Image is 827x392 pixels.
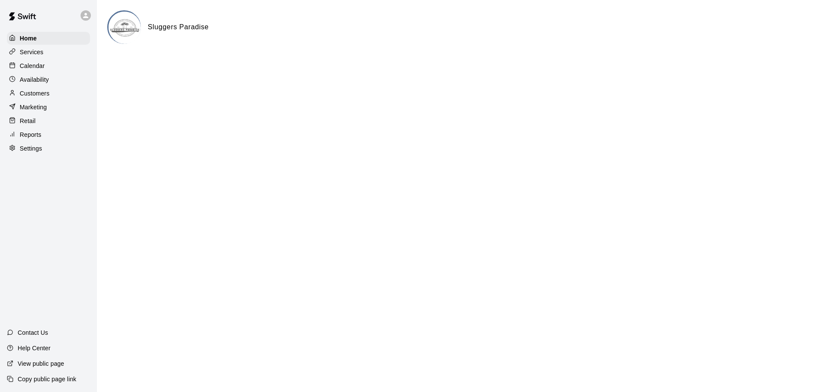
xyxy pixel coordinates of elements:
[7,142,90,155] a: Settings
[7,46,90,59] a: Services
[109,12,141,44] img: Sluggers Paradise logo
[7,128,90,141] a: Reports
[7,114,90,127] a: Retail
[20,75,49,84] p: Availability
[20,48,44,56] p: Services
[7,101,90,114] a: Marketing
[7,87,90,100] a: Customers
[20,34,37,43] p: Home
[20,89,50,98] p: Customers
[7,59,90,72] a: Calendar
[7,32,90,45] a: Home
[7,73,90,86] a: Availability
[18,375,76,383] p: Copy public page link
[20,62,45,70] p: Calendar
[20,103,47,111] p: Marketing
[148,22,209,33] h6: Sluggers Paradise
[18,344,50,352] p: Help Center
[18,359,64,368] p: View public page
[20,144,42,153] p: Settings
[18,328,48,337] p: Contact Us
[20,130,41,139] p: Reports
[20,117,36,125] p: Retail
